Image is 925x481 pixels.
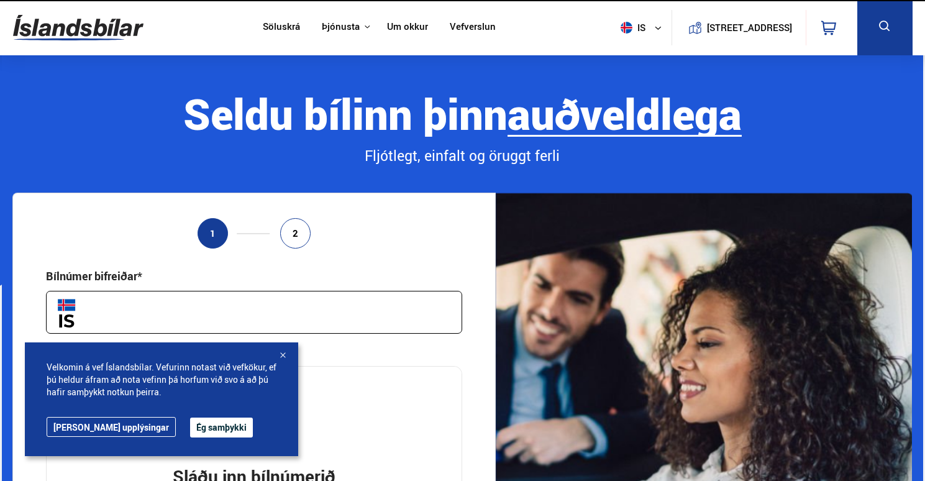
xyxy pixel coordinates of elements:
[293,228,298,239] span: 2
[387,21,428,34] a: Um okkur
[712,22,788,33] button: [STREET_ADDRESS]
[616,9,672,46] button: is
[47,417,176,437] a: [PERSON_NAME] upplýsingar
[13,7,144,48] img: G0Ugv5HjCgRt.svg
[190,418,253,437] button: Ég samþykki
[263,21,300,34] a: Söluskrá
[508,85,742,142] b: auðveldlega
[46,268,142,283] div: Bílnúmer bifreiðar*
[47,361,276,398] span: Velkomin á vef Íslandsbílar. Vefurinn notast við vefkökur, ef þú heldur áfram að nota vefinn þá h...
[616,22,647,34] span: is
[210,228,216,239] span: 1
[678,10,799,45] a: [STREET_ADDRESS]
[621,22,632,34] img: svg+xml;base64,PHN2ZyB4bWxucz0iaHR0cDovL3d3dy53My5vcmcvMjAwMC9zdmciIHdpZHRoPSI1MTIiIGhlaWdodD0iNT...
[12,145,912,167] div: Fljótlegt, einfalt og öruggt ferli
[450,21,496,34] a: Vefverslun
[12,90,912,137] div: Seldu bílinn þinn
[322,21,360,33] button: Þjónusta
